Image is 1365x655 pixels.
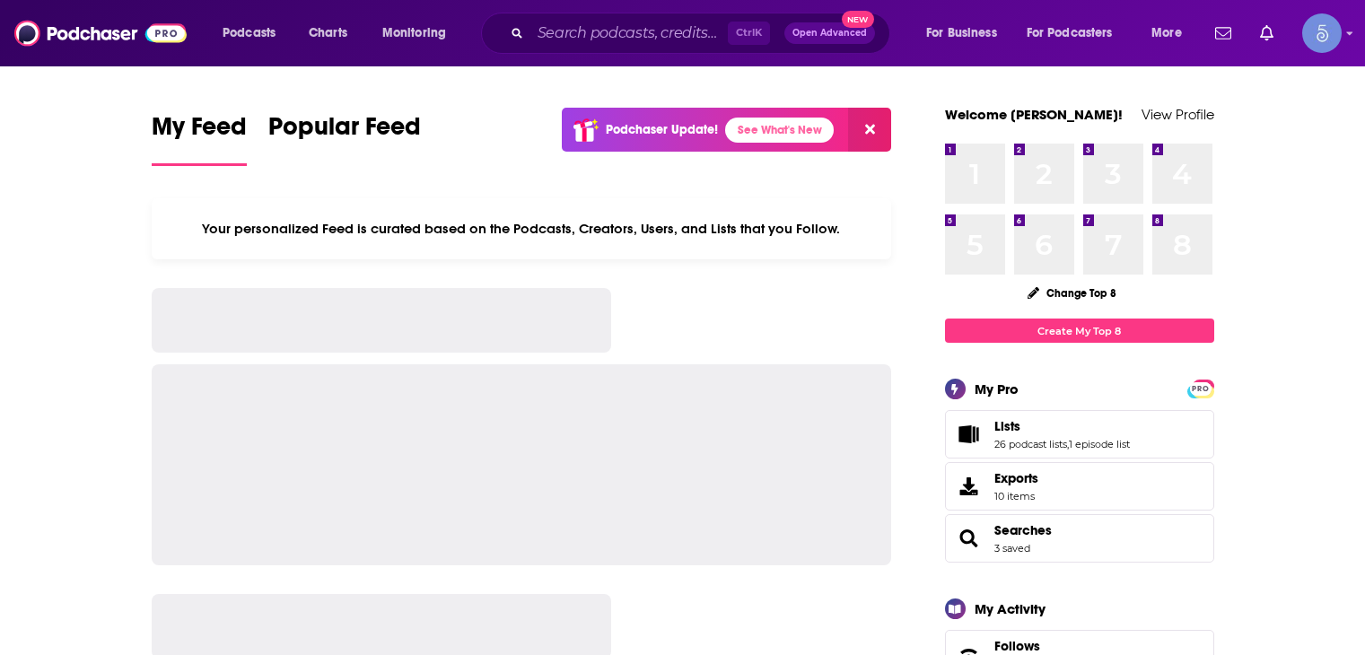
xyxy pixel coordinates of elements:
a: Popular Feed [268,111,421,166]
div: Your personalized Feed is curated based on the Podcasts, Creators, Users, and Lists that you Follow. [152,198,892,259]
a: Searches [951,526,987,551]
span: Lists [994,418,1020,434]
img: User Profile [1302,13,1342,53]
span: Logged in as Spiral5-G1 [1302,13,1342,53]
button: open menu [210,19,299,48]
a: Welcome [PERSON_NAME]! [945,106,1123,123]
a: Searches [994,522,1052,538]
a: See What's New [725,118,834,143]
input: Search podcasts, credits, & more... [530,19,728,48]
p: Podchaser Update! [606,122,718,137]
div: My Activity [975,600,1046,617]
span: Exports [994,470,1038,486]
span: My Feed [152,111,247,153]
a: View Profile [1142,106,1214,123]
a: Show notifications dropdown [1253,18,1281,48]
button: open menu [1139,19,1204,48]
span: Lists [945,410,1214,458]
button: open menu [1015,19,1139,48]
a: Show notifications dropdown [1208,18,1238,48]
span: Monitoring [382,21,446,46]
span: Searches [945,514,1214,563]
span: Follows [994,638,1040,654]
span: Open Advanced [792,29,867,38]
span: PRO [1190,382,1212,396]
button: open menu [914,19,1019,48]
span: Charts [309,21,347,46]
a: Create My Top 8 [945,319,1214,343]
button: Open AdvancedNew [784,22,875,44]
a: Lists [994,418,1130,434]
img: Podchaser - Follow, Share and Rate Podcasts [14,16,187,50]
a: PRO [1190,381,1212,395]
button: Show profile menu [1302,13,1342,53]
a: Exports [945,462,1214,511]
a: Follows [994,638,1159,654]
span: 10 items [994,490,1038,502]
span: For Business [926,21,997,46]
div: Search podcasts, credits, & more... [498,13,907,54]
span: Ctrl K [728,22,770,45]
a: Lists [951,422,987,447]
span: For Podcasters [1027,21,1113,46]
a: My Feed [152,111,247,166]
button: open menu [370,19,469,48]
span: , [1067,438,1069,450]
a: 1 episode list [1069,438,1130,450]
a: 3 saved [994,542,1030,555]
button: Change Top 8 [1017,282,1128,304]
div: My Pro [975,380,1019,397]
span: Popular Feed [268,111,421,153]
span: New [842,11,874,28]
span: More [1151,21,1182,46]
span: Podcasts [223,21,276,46]
a: 26 podcast lists [994,438,1067,450]
span: Exports [951,474,987,499]
a: Charts [297,19,358,48]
